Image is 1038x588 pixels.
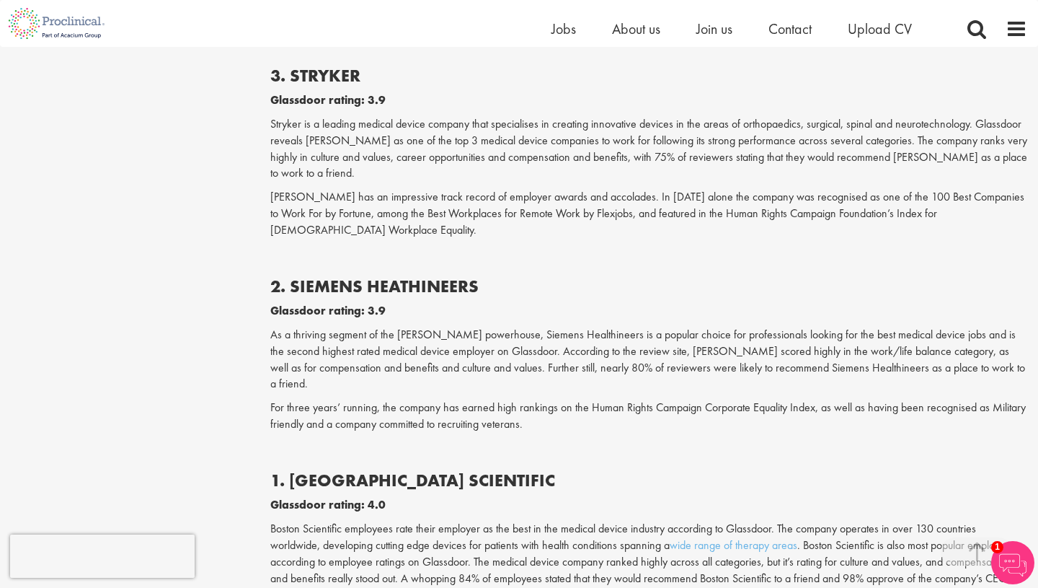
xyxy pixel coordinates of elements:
[270,469,555,491] b: 1. [GEOGRAPHIC_DATA] SCIENTIFIC
[848,19,912,38] a: Upload CV
[270,64,360,87] b: 3. STRYKER
[991,541,1003,553] span: 1
[270,400,1027,433] p: For three years’ running, the company has earned high rankings on the Human Rights Campaign Corpo...
[991,541,1034,584] img: Chatbot
[551,19,576,38] a: Jobs
[10,535,195,578] iframe: reCAPTCHA
[270,275,479,297] b: 2. SIEMENS HEATHINEERS
[270,327,1027,392] p: As a thriving segment of the [PERSON_NAME] powerhouse, Siemens Healthineers is a popular choice f...
[670,537,797,553] a: wide range of therapy areas
[270,116,1027,182] p: Stryker is a leading medical device company that specialises in creating innovative devices in th...
[270,92,386,107] b: Glassdoor rating: 3.9
[270,189,1027,239] p: [PERSON_NAME] has an impressive track record of employer awards and accolades. In [DATE] alone th...
[768,19,812,38] a: Contact
[270,497,386,512] b: Glassdoor rating: 4.0
[270,303,386,318] b: Glassdoor rating: 3.9
[696,19,732,38] a: Join us
[612,19,660,38] a: About us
